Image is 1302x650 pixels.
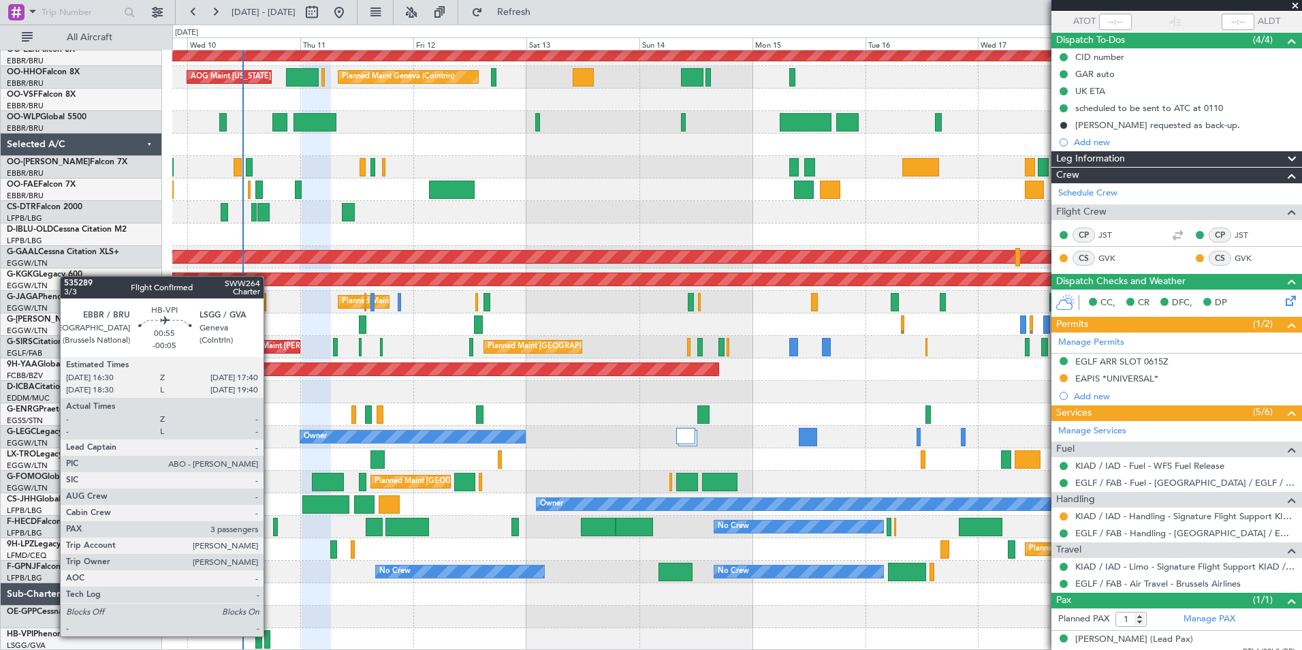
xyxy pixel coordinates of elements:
div: Planned [GEOGRAPHIC_DATA] ([GEOGRAPHIC_DATA]) [1029,539,1222,559]
span: CS-JHH [7,495,36,504]
span: (5/6) [1253,405,1273,419]
div: EAPIS *UNIVERSAL* [1075,373,1158,384]
span: G-JAGA [7,293,38,301]
div: GAR auto [1075,68,1115,80]
div: Owner [304,427,327,447]
input: --:-- [1099,14,1132,30]
a: G-ENRGPraetor 600 [7,405,84,414]
span: Services [1056,405,1092,421]
div: CID number [1075,51,1124,63]
a: HB-VPIPhenom 300 [7,630,81,638]
a: OO-FAEFalcon 7X [7,181,76,189]
div: Planned Maint Geneva (Cointrin) [342,67,454,87]
a: G-FOMOGlobal 6000 [7,473,88,481]
span: Dispatch To-Dos [1056,33,1125,48]
a: GVK [1098,252,1129,264]
a: CS-DTRFalcon 2000 [7,203,82,211]
a: EBBR/BRU [7,78,44,89]
div: AOG Maint [PERSON_NAME] [242,337,346,357]
button: Refresh [465,1,547,23]
a: EBBR/BRU [7,56,44,66]
span: 9H-YAA [7,360,37,369]
label: Planned PAX [1058,613,1109,626]
a: OO-HHOFalcon 8X [7,68,80,76]
span: [DATE] - [DATE] [232,6,296,18]
span: (1/2) [1253,317,1273,331]
a: G-SIRSCitation Excel [7,338,85,346]
button: All Aircraft [15,27,148,48]
span: Travel [1056,542,1081,558]
a: Manage Permits [1058,336,1124,350]
div: UK ETA [1075,85,1105,97]
a: EGSS/STN [7,416,43,426]
span: OO-[PERSON_NAME] [7,158,90,166]
a: D-ICBACitation CJ2 [7,383,82,391]
a: GVK [1235,252,1265,264]
div: Add new [1074,390,1295,402]
a: EBBR/BRU [7,191,44,201]
span: (4/4) [1253,33,1273,47]
span: Permits [1056,317,1088,332]
div: Planned Maint [GEOGRAPHIC_DATA] ([GEOGRAPHIC_DATA]) [342,292,556,312]
span: ATOT [1073,15,1096,29]
span: OE-GPP [7,608,37,616]
a: EBBR/BRU [7,168,44,179]
span: ALDT [1258,15,1280,29]
span: Leg Information [1056,151,1125,167]
div: CP [1073,228,1095,243]
a: OO-WLPGlobal 5500 [7,113,86,121]
div: Add new [1074,136,1295,148]
span: DP [1215,296,1227,310]
div: EGLF ARR SLOT 0615Z [1075,356,1169,367]
a: 9H-LPZLegacy 500 [7,540,78,548]
a: OO-VSFFalcon 8X [7,91,76,99]
span: CC, [1100,296,1115,310]
a: CS-JHHGlobal 6000 [7,495,82,504]
span: F-HECD [7,518,37,526]
a: G-JAGAPhenom 300 [7,293,86,301]
a: KIAD / IAD - Limo - Signature Flight Support KIAD / IAD [1075,561,1295,572]
a: EGGW/LTN [7,438,48,448]
span: D-ICBA [7,383,35,391]
div: Thu 11 [300,37,413,50]
a: LFPB/LBG [7,528,42,538]
a: EGLF/FAB [7,348,42,358]
a: 9H-YAAGlobal 5000 [7,360,84,369]
a: JST [1098,229,1129,241]
a: LFMD/CEQ [7,551,46,561]
a: D-IBLU-OLDCessna Citation M2 [7,226,127,234]
div: CS [1209,251,1231,266]
div: No Crew [718,561,749,582]
a: FCBB/BZV [7,371,43,381]
span: 9H-LPZ [7,540,34,548]
a: EGGW/LTN [7,483,48,493]
span: Crew [1056,168,1079,183]
div: CS [1073,251,1095,266]
a: LFPB/LBG [7,506,42,516]
a: EBBR/BRU [7,123,44,134]
span: CR [1138,296,1149,310]
span: OO-HHO [7,68,42,76]
a: EGGW/LTN [7,326,48,336]
a: JST [1235,229,1265,241]
a: EGGW/LTN [7,258,48,268]
div: Sun 14 [639,37,752,50]
a: EDDM/MUC [7,393,50,403]
a: EGLF / FAB - Air Travel - Brussels Airlines [1075,578,1241,589]
a: F-GPNJFalcon 900EX [7,563,88,571]
span: Pax [1056,593,1071,608]
span: G-[PERSON_NAME] [7,315,82,324]
span: OO-FAE [7,181,38,189]
a: G-GAALCessna Citation XLS+ [7,248,119,256]
a: G-LEGCLegacy 600 [7,428,80,436]
a: LFPB/LBG [7,236,42,246]
span: CS-DTR [7,203,36,211]
a: Schedule Crew [1058,187,1117,200]
span: G-LEGC [7,428,36,436]
a: LFPB/LBG [7,573,42,583]
a: EBBR/BRU [7,101,44,111]
div: Tue 16 [866,37,979,50]
a: LFPB/LBG [7,213,42,223]
a: EGGW/LTN [7,281,48,291]
span: Handling [1056,492,1095,508]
